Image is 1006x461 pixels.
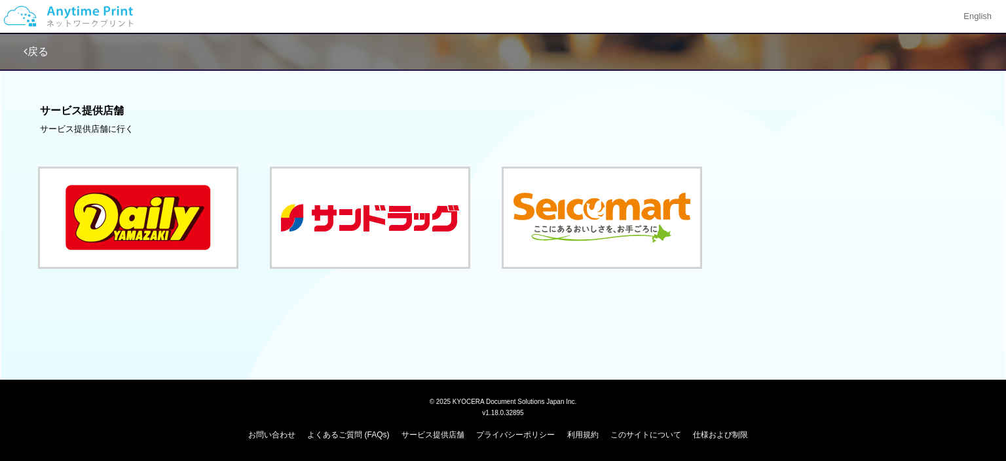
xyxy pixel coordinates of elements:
a: サービス提供店舗 [401,430,464,439]
a: 戻る [24,46,48,57]
span: v1.18.0.32895 [482,409,523,416]
h3: サービス提供店舗 [40,105,965,117]
a: よくあるご質問 (FAQs) [307,430,389,439]
a: 利用規約 [567,430,599,439]
div: サービス提供店舗に行く [40,123,965,136]
a: 仕様および制限 [693,430,748,439]
a: お問い合わせ [248,430,295,439]
span: © 2025 KYOCERA Document Solutions Japan Inc. [430,397,577,405]
a: プライバシーポリシー [476,430,555,439]
a: このサイトについて [610,430,681,439]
